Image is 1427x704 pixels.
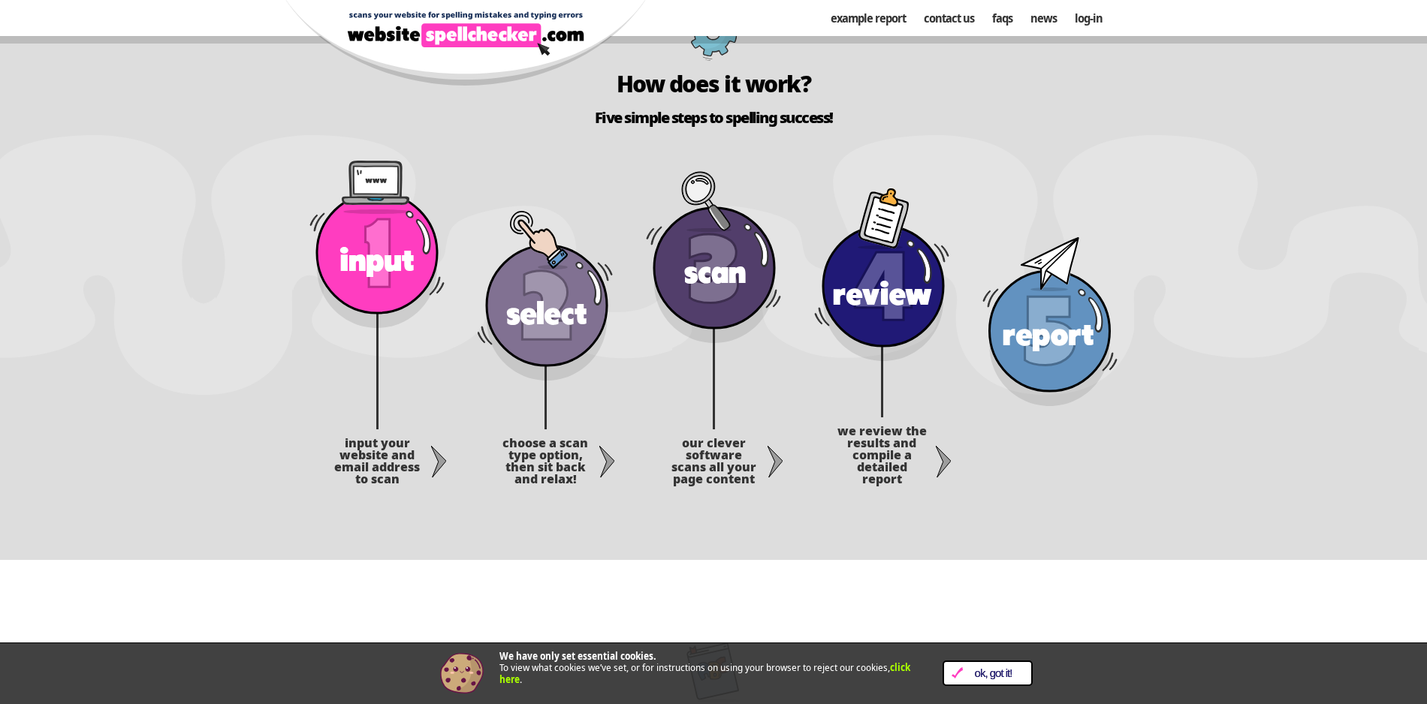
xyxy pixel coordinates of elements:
[478,208,613,381] img: Step 2: Select
[1021,4,1066,32] a: News
[309,155,445,328] img: Step1: Input
[837,425,927,485] h4: We review the results and compile a detailed report
[293,73,1134,95] h2: How does it work?
[822,4,915,32] a: Example Report
[500,437,590,485] h4: Choose a scan type option, then sit back and relax!
[293,110,1134,125] h2: Five simple steps to spelling success!
[1066,4,1112,32] a: Log-in
[963,667,1024,680] span: OK, Got it!
[332,437,422,485] h4: Input your website and email address to scan
[915,4,983,32] a: Contact us
[439,651,484,696] img: Cookie
[499,649,656,663] strong: We have only set essential cookies.
[499,651,920,686] p: To view what cookies we’ve set, or for instructions on using your browser to reject our cookies, .
[943,660,1033,686] a: OK, Got it!
[668,437,759,485] h4: Our clever software scans all your page content
[983,4,1021,32] a: FAQs
[499,660,910,686] a: click here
